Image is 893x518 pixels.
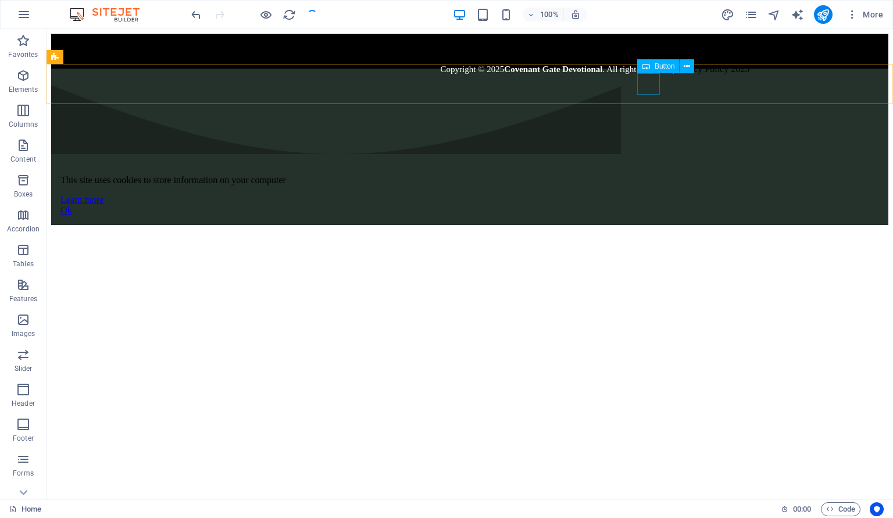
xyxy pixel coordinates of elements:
button: pages [744,8,758,22]
i: Publish [816,8,830,22]
p: Features [9,294,37,303]
i: Navigator [767,8,781,22]
span: 00 00 [793,502,811,516]
p: Slider [15,364,33,373]
p: Columns [9,120,38,129]
h6: Session time [781,502,812,516]
button: design [721,8,735,22]
button: text_generator [791,8,805,22]
p: Elements [9,85,38,94]
p: Accordion [7,224,40,234]
p: Boxes [14,190,33,199]
button: Code [821,502,860,516]
span: Button [655,63,675,70]
i: Reload page [283,8,296,22]
button: 100% [523,8,564,22]
p: Tables [13,259,34,269]
p: Favorites [8,50,38,59]
i: On resize automatically adjust zoom level to fit chosen device. [570,9,581,20]
i: AI Writer [791,8,804,22]
button: publish [814,5,833,24]
span: Code [826,502,855,516]
h6: 100% [540,8,559,22]
p: Content [10,155,36,164]
img: Editor Logo [67,8,154,22]
a: Click to cancel selection. Double-click to open Pages [9,502,41,516]
i: Undo: Change HTML (Ctrl+Z) [190,8,203,22]
p: Forms [13,469,34,478]
p: Images [12,329,35,338]
p: Footer [13,434,34,443]
button: More [842,5,888,24]
button: reload [282,8,296,22]
button: navigator [767,8,781,22]
button: Usercentrics [870,502,884,516]
span: : [801,505,803,513]
p: Header [12,399,35,408]
span: More [846,9,883,20]
i: Pages (Ctrl+Alt+S) [744,8,758,22]
button: undo [189,8,203,22]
